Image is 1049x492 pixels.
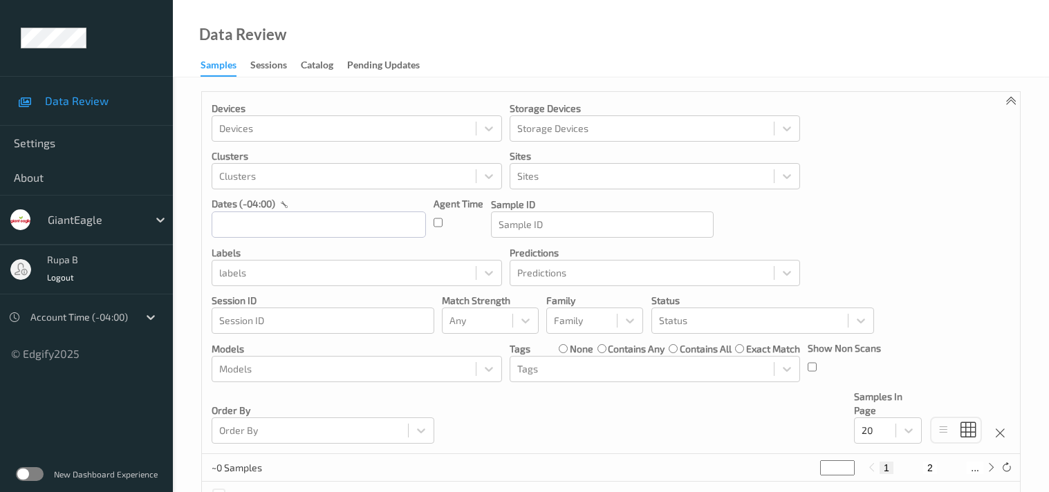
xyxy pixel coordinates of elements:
p: Devices [212,102,502,115]
a: Samples [201,56,250,77]
button: ... [967,462,983,474]
div: Catalog [301,58,333,75]
p: Tags [510,342,530,356]
p: labels [212,246,502,260]
p: Order By [212,404,434,417]
div: Samples [201,58,236,77]
p: Status [651,294,874,307]
a: Pending Updates [347,56,434,75]
label: contains any [608,342,665,356]
p: Sample ID [491,198,714,211]
p: Show Non Scans [808,341,881,355]
label: none [570,342,593,356]
p: Session ID [212,294,434,307]
p: ~0 Samples [212,461,315,475]
div: Sessions [250,58,287,75]
div: Data Review [199,28,286,41]
button: 2 [923,462,937,474]
p: Clusters [212,149,502,163]
p: Models [212,342,502,356]
a: Sessions [250,56,301,75]
label: exact match [746,342,800,356]
p: Agent Time [434,197,483,211]
p: Match Strength [442,294,539,307]
button: 1 [880,462,893,474]
p: Predictions [510,246,800,260]
div: Pending Updates [347,58,420,75]
p: Sites [510,149,800,163]
label: contains all [680,342,732,356]
p: Samples In Page [854,390,922,417]
p: dates (-04:00) [212,197,275,211]
a: Catalog [301,56,347,75]
p: Storage Devices [510,102,800,115]
p: Family [546,294,643,307]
